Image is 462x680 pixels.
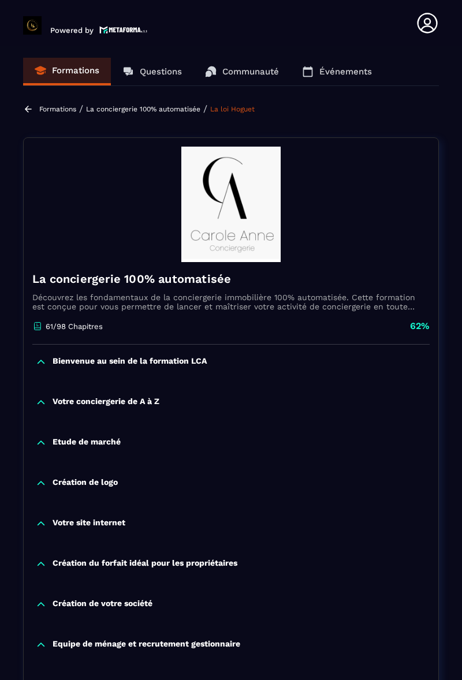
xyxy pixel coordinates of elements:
[222,66,279,77] p: Communauté
[53,477,118,489] p: Création de logo
[23,58,111,85] a: Formations
[46,322,103,331] p: 61/98 Chapitres
[140,66,182,77] p: Questions
[193,58,290,85] a: Communauté
[410,320,430,332] p: 62%
[53,356,207,368] p: Bienvenue au sein de la formation LCA
[86,105,200,113] a: La conciergerie 100% automatisée
[53,599,152,610] p: Création de votre société
[52,65,99,76] p: Formations
[53,518,125,529] p: Votre site internet
[32,271,430,287] h4: La conciergerie 100% automatisée
[23,16,42,35] img: logo-branding
[79,103,83,114] span: /
[210,105,255,113] a: La loi Hoguet
[111,58,193,85] a: Questions
[99,25,148,35] img: logo
[53,397,159,408] p: Votre conciergerie de A à Z
[203,103,207,114] span: /
[53,639,240,651] p: Equipe de ménage et recrutement gestionnaire
[53,437,121,449] p: Etude de marché
[53,558,237,570] p: Création du forfait idéal pour les propriétaires
[39,105,76,113] a: Formations
[290,58,383,85] a: Événements
[50,26,94,35] p: Powered by
[319,66,372,77] p: Événements
[32,293,430,311] p: Découvrez les fondamentaux de la conciergerie immobilière 100% automatisée. Cette formation est c...
[32,147,430,262] img: banner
